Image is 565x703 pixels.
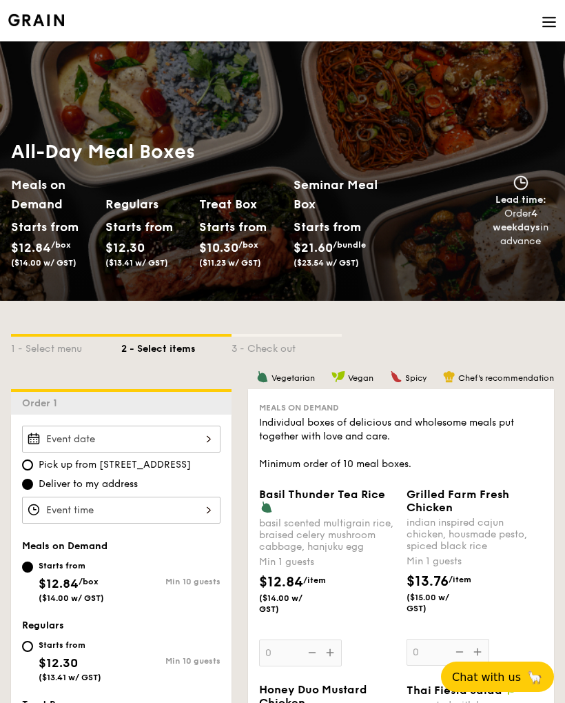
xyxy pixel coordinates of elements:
[443,370,455,383] img: icon-chef-hat.a58ddaea.svg
[256,370,269,383] img: icon-vegetarian.fe4039eb.svg
[22,497,220,524] input: Event time
[105,217,141,237] div: Starts from
[407,555,543,568] div: Min 1 guests
[452,671,521,684] span: Chat with us
[39,458,191,472] span: Pick up from [STREET_ADDRESS]
[259,517,395,553] div: basil scented multigrain rice, braised celery mushroom cabbage, hanjuku egg
[22,641,33,652] input: Starts from$12.30($13.41 w/ GST)Min 10 guests
[39,593,104,603] span: ($14.00 w/ GST)
[294,258,359,268] span: ($23.54 w/ GST)
[39,673,101,682] span: ($13.41 w/ GST)
[105,240,145,255] span: $12.30
[259,574,303,591] span: $12.84
[294,175,388,214] h2: Seminar Meal Box
[11,240,51,255] span: $12.84
[333,240,366,250] span: /bundle
[22,397,63,409] span: Order 1
[199,195,282,214] h2: Treat Box
[526,669,543,685] span: 🦙
[458,373,554,383] span: Chef's recommendation
[11,337,121,356] div: 1 - Select menu
[8,14,64,26] img: Grain
[8,14,64,26] a: Logotype
[232,337,342,356] div: 3 - Check out
[121,656,220,666] div: Min 10 guests
[22,540,107,552] span: Meals on Demand
[39,477,138,491] span: Deliver to my address
[259,416,543,471] div: Individual boxes of delicious and wholesome meals put together with love and care. Minimum order ...
[407,517,543,552] div: indian inspired cajun chicken, housmade pesto, spiced black rice
[271,373,315,383] span: Vegetarian
[405,373,427,383] span: Spicy
[199,240,238,255] span: $10.30
[121,577,220,586] div: Min 10 guests
[407,592,455,614] span: ($15.00 w/ GST)
[105,195,189,214] h2: Regulars
[449,575,471,584] span: /item
[22,620,64,631] span: Regulars
[51,240,71,250] span: /box
[511,175,531,190] img: icon-clock.2db775ea.svg
[482,207,559,248] div: Order in advance
[259,403,339,413] span: Meals on Demand
[39,655,78,671] span: $12.30
[390,370,402,383] img: icon-spicy.37a8142b.svg
[22,459,33,471] input: Pick up from [STREET_ADDRESS]
[407,684,502,697] span: Thai Fiesta Salad
[39,576,79,591] span: $12.84
[294,217,335,237] div: Starts from
[259,555,395,569] div: Min 1 guests
[11,139,388,164] h1: All-Day Meal Boxes
[407,573,449,590] span: $13.76
[22,562,33,573] input: Starts from$12.84/box($14.00 w/ GST)Min 10 guests
[22,426,220,453] input: Event date
[259,593,307,615] span: ($14.00 w/ GST)
[407,488,509,514] span: Grilled Farm Fresh Chicken
[11,258,76,268] span: ($14.00 w/ GST)
[11,175,94,214] h2: Meals on Demand
[121,337,232,356] div: 2 - Select items
[259,488,385,501] span: Basil Thunder Tea Rice
[495,194,546,206] span: Lead time:
[294,240,333,255] span: $21.60
[303,575,326,585] span: /item
[11,217,47,237] div: Starts from
[39,560,104,571] div: Starts from
[79,577,99,586] span: /box
[199,217,235,237] div: Starts from
[441,662,554,692] button: Chat with us🦙
[542,14,557,30] img: icon-hamburger-menu.db5d7e83.svg
[199,258,261,268] span: ($11.23 w/ GST)
[22,479,33,490] input: Deliver to my address
[348,373,373,383] span: Vegan
[105,258,168,268] span: ($13.41 w/ GST)
[238,240,258,250] span: /box
[331,370,345,383] img: icon-vegan.f8ff3823.svg
[260,501,273,513] img: icon-vegetarian.fe4039eb.svg
[39,640,101,651] div: Starts from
